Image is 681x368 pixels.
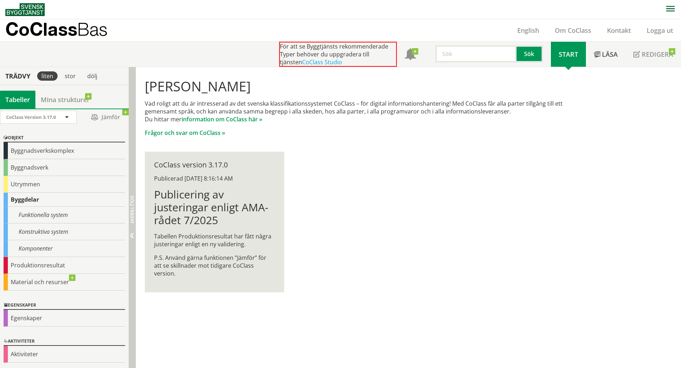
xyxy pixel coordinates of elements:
a: Mina strukturer [35,91,95,109]
span: Start [559,50,578,59]
a: Frågor och svar om CoClass » [145,129,225,137]
div: För att se Byggtjänsts rekommenderade Typer behöver du uppgradera till tjänsten [279,42,397,67]
a: CoClassBas [5,19,123,41]
a: CoClass Studio [302,58,342,66]
div: Byggdelar [4,193,125,207]
p: Tabellen Produktionsresultat har fått några justeringar enligt en ny validering. [154,232,275,248]
div: Byggnadsverk [4,159,125,176]
span: CoClass Version 3.17.0 [6,114,56,120]
div: Funktionella system [4,207,125,223]
p: Vad roligt att du är intresserad av det svenska klassifikationssystemet CoClass – för digital inf... [145,100,584,123]
a: information om CoClass här » [182,115,262,123]
input: Sök [435,45,517,62]
div: Produktionsresultat [4,257,125,274]
div: Konstruktiva system [4,223,125,240]
div: Egenskaper [4,301,125,310]
div: Publicerad [DATE] 8:16:14 AM [154,175,275,182]
p: CoClass [5,25,108,33]
div: Aktiviteter [4,337,125,346]
a: Om CoClass [547,26,599,35]
a: Logga ut [639,26,681,35]
div: Aktiviteter [4,346,125,363]
span: Notifikationer [405,49,416,61]
a: Läsa [586,42,626,67]
div: Trädvy [1,72,34,80]
div: Utrymmen [4,176,125,193]
span: Läsa [602,50,618,59]
a: Kontakt [599,26,639,35]
span: Jämför [84,111,127,123]
span: Redigera [642,50,673,59]
div: Byggnadsverkskomplex [4,142,125,159]
p: P.S. Använd gärna funktionen ”Jämför” för att se skillnader mot tidigare CoClass version. [154,254,275,277]
div: stor [60,71,80,81]
button: Sök [517,45,543,62]
a: English [509,26,547,35]
span: Bas [77,19,108,40]
div: Objekt [4,134,125,142]
h1: [PERSON_NAME] [145,78,584,94]
img: Svensk Byggtjänst [5,3,45,16]
div: Komponenter [4,240,125,257]
span: Dölj trädvy [129,196,135,223]
a: Redigera [626,42,681,67]
div: Egenskaper [4,310,125,327]
div: dölj [83,71,102,81]
div: liten [37,71,58,81]
div: CoClass version 3.17.0 [154,161,275,169]
h1: Publicering av justeringar enligt AMA-rådet 7/2025 [154,188,275,227]
div: Material och resurser [4,274,125,291]
a: Start [551,42,586,67]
